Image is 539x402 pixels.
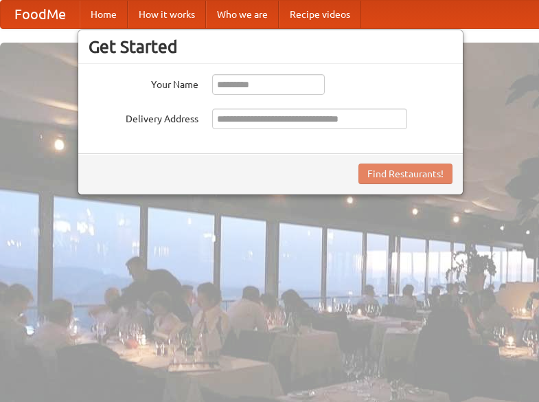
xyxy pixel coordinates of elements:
[89,36,452,57] h3: Get Started
[89,109,198,126] label: Delivery Address
[279,1,361,28] a: Recipe videos
[358,164,452,184] button: Find Restaurants!
[1,1,80,28] a: FoodMe
[206,1,279,28] a: Who we are
[128,1,206,28] a: How it works
[89,74,198,91] label: Your Name
[80,1,128,28] a: Home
